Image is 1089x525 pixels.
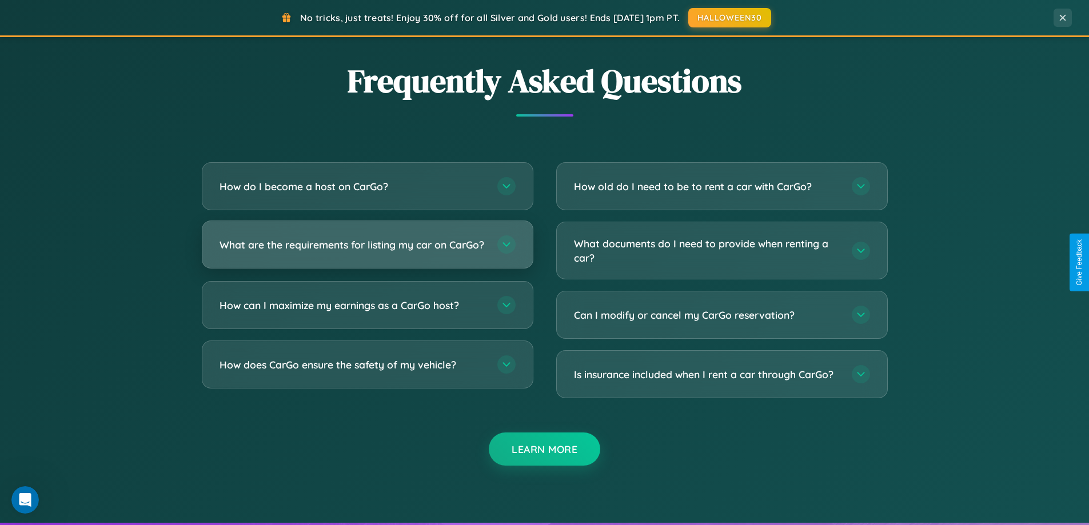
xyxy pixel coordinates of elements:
h3: Can I modify or cancel my CarGo reservation? [574,308,840,322]
h3: How does CarGo ensure the safety of my vehicle? [220,358,486,372]
h3: What are the requirements for listing my car on CarGo? [220,238,486,252]
h3: How old do I need to be to rent a car with CarGo? [574,179,840,194]
iframe: Intercom live chat [11,486,39,514]
button: Learn More [489,432,600,466]
h2: Frequently Asked Questions [202,59,888,103]
h3: How do I become a host on CarGo? [220,179,486,194]
h3: Is insurance included when I rent a car through CarGo? [574,367,840,382]
button: HALLOWEEN30 [688,8,771,27]
h3: What documents do I need to provide when renting a car? [574,237,840,264]
div: Give Feedback [1075,239,1083,286]
h3: How can I maximize my earnings as a CarGo host? [220,298,486,312]
span: No tricks, just treats! Enjoy 30% off for all Silver and Gold users! Ends [DATE] 1pm PT. [300,12,680,23]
